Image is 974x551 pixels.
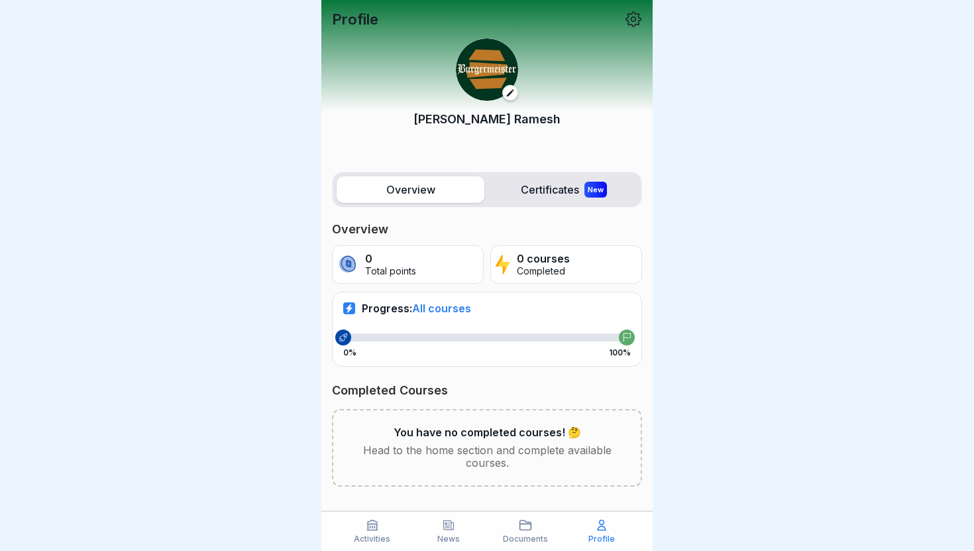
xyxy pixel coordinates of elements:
[609,348,631,357] p: 100%
[412,302,471,315] span: All courses
[413,110,561,128] p: [PERSON_NAME] Ramesh
[354,534,390,544] p: Activities
[517,253,570,265] p: 0 courses
[456,38,518,101] img: vi4xj1rh7o2tnjevi8opufjs.png
[490,176,637,203] label: Certificates
[365,253,416,265] p: 0
[584,182,607,198] div: New
[503,534,548,544] p: Documents
[332,11,378,28] p: Profile
[354,444,620,469] p: Head to the home section and complete available courses.
[332,383,642,398] p: Completed Courses
[437,534,460,544] p: News
[343,348,356,357] p: 0%
[495,253,510,276] img: lightning.svg
[588,534,615,544] p: Profile
[362,302,471,315] p: Progress:
[394,426,581,439] p: You have no completed courses! 🤔
[332,221,642,237] p: Overview
[337,253,358,276] img: coin.svg
[337,176,484,203] label: Overview
[365,266,416,277] p: Total points
[517,266,570,277] p: Completed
